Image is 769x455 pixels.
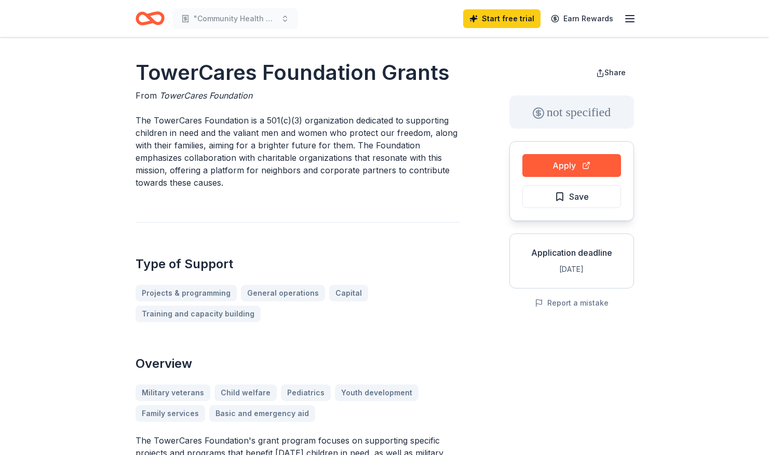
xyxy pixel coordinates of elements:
span: "Community Health and Wellness Education Programs [194,12,277,25]
a: Start free trial [463,9,541,28]
button: Apply [522,154,621,177]
a: General operations [241,285,325,301]
div: not specified [509,95,634,129]
p: The TowerCares Foundation is a 501(c)(3) organization dedicated to supporting children in need an... [136,114,460,189]
a: Earn Rewards [545,9,619,28]
button: Save [522,185,621,208]
span: Save [569,190,589,203]
div: Application deadline [518,246,625,259]
span: Share [604,68,626,77]
span: TowerCares Foundation [159,90,252,101]
button: Share [588,62,634,83]
h1: TowerCares Foundation Grants [136,58,460,87]
button: "Community Health and Wellness Education Programs [173,8,298,29]
h2: Type of Support [136,256,460,272]
a: Home [136,6,165,31]
div: [DATE] [518,263,625,275]
a: Projects & programming [136,285,237,301]
h2: Overview [136,355,460,372]
a: Training and capacity building [136,306,261,322]
button: Report a mistake [535,297,609,309]
a: Capital [329,285,368,301]
div: From [136,89,460,102]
